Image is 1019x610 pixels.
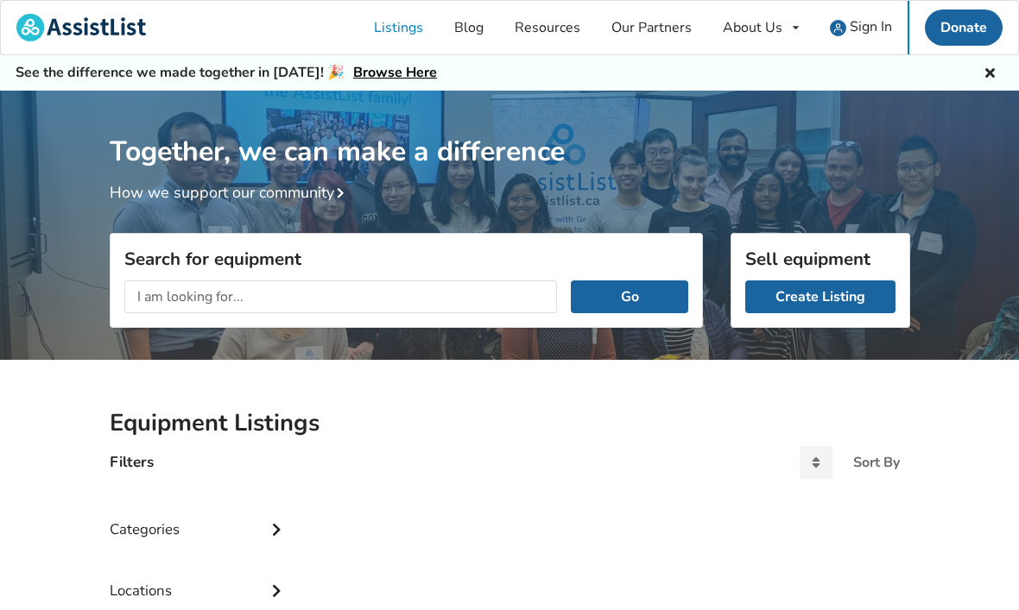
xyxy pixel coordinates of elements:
[16,64,437,82] h5: See the difference we made together in [DATE]! 🎉
[110,408,910,438] h2: Equipment Listings
[571,280,687,313] button: Go
[850,17,892,36] span: Sign In
[814,1,908,54] a: user icon Sign In
[499,1,596,54] a: Resources
[110,91,910,169] h1: Together, we can make a difference
[745,248,896,270] h3: Sell equipment
[830,20,846,36] img: user icon
[745,280,896,313] a: Create Listing
[16,14,146,41] img: assistlist-logo
[110,182,351,203] a: How we support our community
[925,9,1003,46] a: Donate
[723,21,782,35] div: About Us
[358,1,439,54] a: Listings
[110,547,289,608] div: Locations
[853,456,900,469] div: Sort By
[110,452,154,472] h4: Filters
[124,248,688,270] h3: Search for equipment
[124,280,558,313] input: I am looking for...
[110,486,289,547] div: Categories
[439,1,499,54] a: Blog
[353,63,437,82] a: Browse Here
[596,1,707,54] a: Our Partners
